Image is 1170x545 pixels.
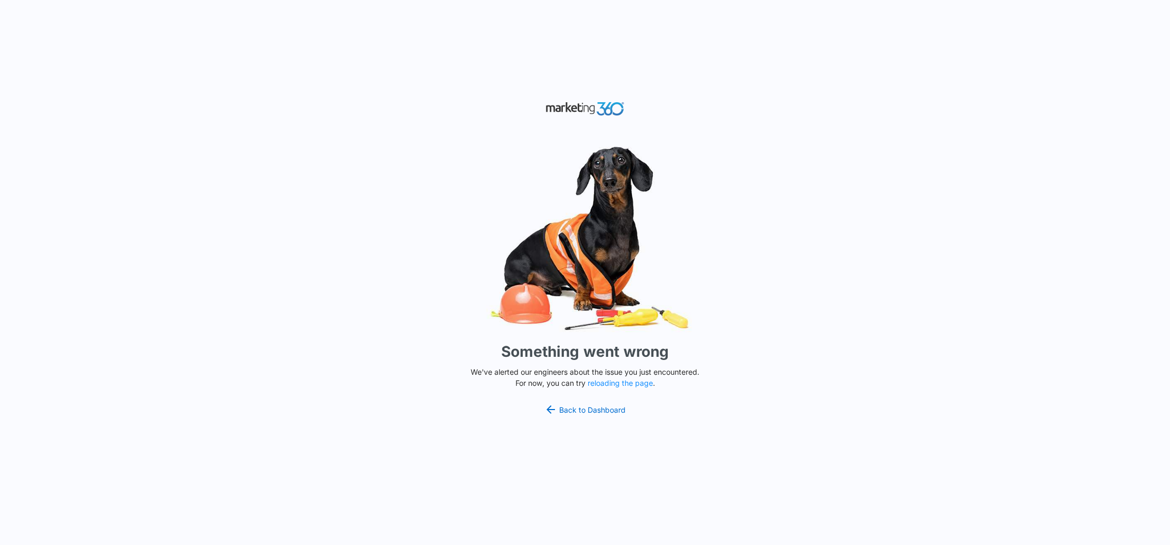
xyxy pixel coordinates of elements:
[501,340,669,363] h1: Something went wrong
[466,366,704,388] p: We've alerted our engineers about the issue you just encountered. For now, you can try .
[544,403,626,416] a: Back to Dashboard
[588,379,653,387] button: reloading the page
[545,100,625,118] img: Marketing 360 Logo
[427,140,743,337] img: Sad Dog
